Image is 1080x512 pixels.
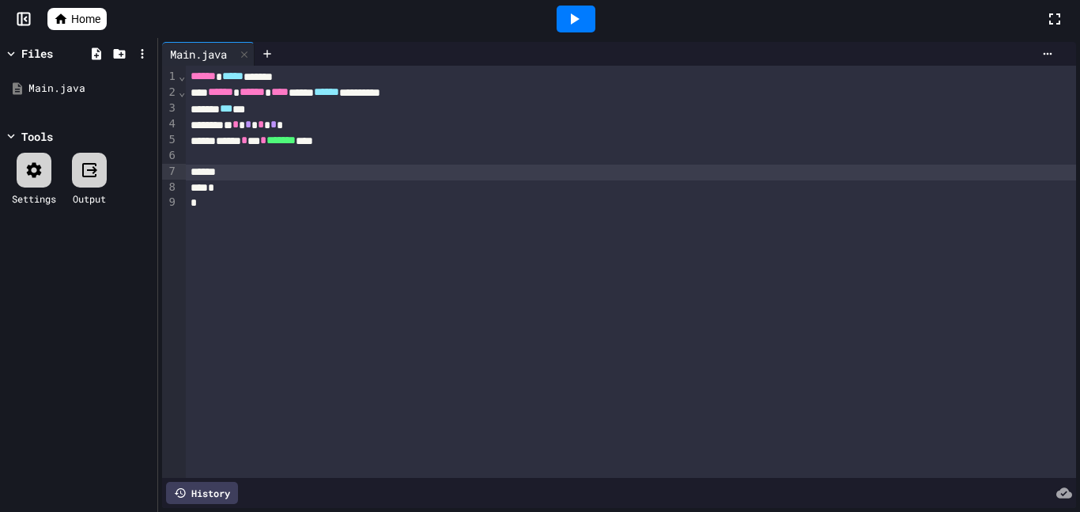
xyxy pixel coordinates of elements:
div: Output [73,192,106,206]
a: Home [47,8,107,30]
span: Fold line [178,85,186,98]
div: 8 [162,180,178,195]
div: 4 [162,116,178,132]
div: Main.java [28,81,152,97]
div: Main.java [162,42,255,66]
div: Main.java [162,46,235,63]
span: Fold line [178,70,186,82]
div: Tools [21,128,53,145]
div: 3 [162,101,178,116]
span: Home [71,11,100,27]
div: 9 [162,195,178,210]
div: History [166,482,238,504]
div: 7 [162,164,178,180]
div: Settings [12,192,56,206]
div: 2 [162,85,178,101]
div: 5 [162,132,178,148]
div: 6 [162,148,178,164]
div: Files [21,45,53,62]
div: 1 [162,69,178,85]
